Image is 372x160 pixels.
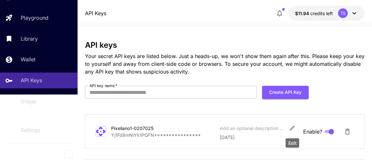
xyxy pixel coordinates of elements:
div: Add an optional description or comment [220,125,284,132]
p: Playground [21,14,48,22]
label: API key name [90,83,117,88]
button: Collapse sidebar [64,150,73,158]
h3: API keys [85,41,365,50]
p: Wallet [21,55,36,63]
p: Settings [21,126,40,134]
p: [DATE] [220,134,298,141]
div: Edit [286,138,299,148]
span: credits left [310,11,333,16]
p: Usage [21,97,36,105]
div: Pixeliano1-0207025 [111,125,176,132]
nav: breadcrumb [85,9,106,17]
span: $11.94 [295,11,310,16]
p: API Keys [21,76,42,84]
button: Create API Key [262,86,309,99]
p: Library [21,35,38,43]
span: Enable? [303,128,322,135]
div: $11.94452 [295,10,333,17]
p: Your secret API keys are listed below. Just a heads-up, we won't show them again after this. Plea... [85,52,365,75]
button: $11.94452TS [289,6,365,21]
div: TS [338,8,348,18]
a: API Keys [85,9,106,17]
button: Delete API Key [341,125,354,138]
button: Edit [286,122,298,134]
div: Collapse sidebar [69,148,78,160]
